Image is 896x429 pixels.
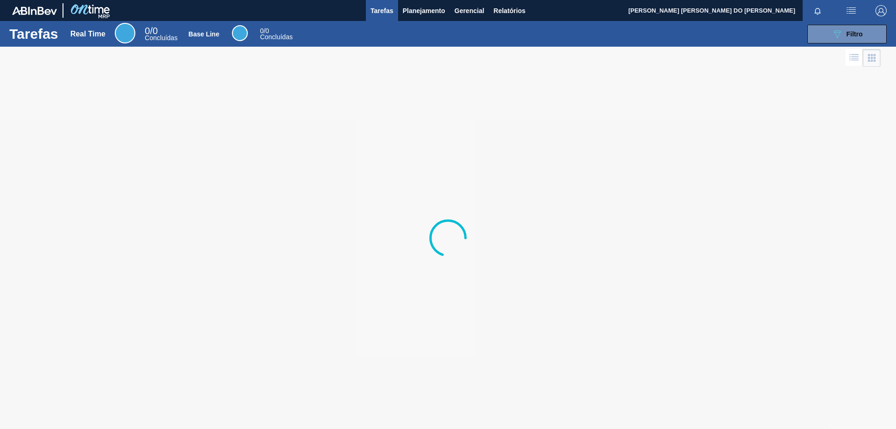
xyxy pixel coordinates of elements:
button: Filtro [807,25,887,43]
img: userActions [846,5,857,16]
span: Planejamento [403,5,445,16]
span: / 0 [260,27,269,35]
span: / 0 [145,26,158,36]
span: Concluídas [145,34,177,42]
span: Gerencial [455,5,484,16]
div: Base Line [232,25,248,41]
img: Logout [875,5,887,16]
h1: Tarefas [9,28,58,39]
span: Tarefas [371,5,393,16]
span: 0 [145,26,150,36]
div: Real Time [145,27,177,41]
button: Notificações [803,4,833,17]
span: Relatórios [494,5,525,16]
span: 0 [260,27,264,35]
div: Base Line [260,28,293,40]
img: TNhmsLtSVTkK8tSr43FrP2fwEKptu5GPRR3wAAAABJRU5ErkJggg== [12,7,57,15]
div: Base Line [189,30,219,38]
div: Real Time [115,23,135,43]
span: Filtro [847,30,863,38]
div: Real Time [70,30,105,38]
span: Concluídas [260,33,293,41]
